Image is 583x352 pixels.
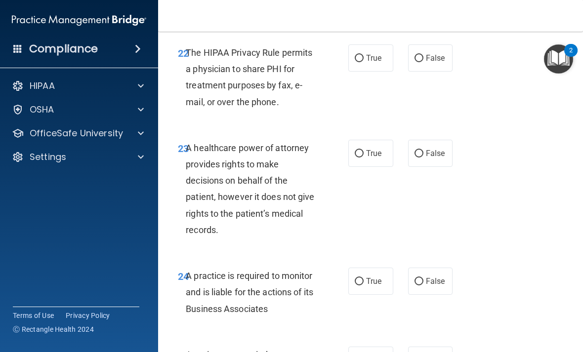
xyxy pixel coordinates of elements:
img: PMB logo [12,10,146,30]
input: True [355,150,364,157]
input: False [415,150,423,157]
a: Terms of Use [13,311,54,320]
div: 2 [569,50,573,63]
a: Settings [12,151,144,163]
span: The HIPAA Privacy Rule permits a physician to share PHI for treatment purposes by fax, e-mail, or... [186,47,312,107]
p: OfficeSafe University [30,127,123,139]
span: 22 [178,47,189,59]
span: True [366,53,381,63]
a: OfficeSafe University [12,127,144,139]
a: OSHA [12,104,144,116]
span: A healthcare power of attorney provides rights to make decisions on behalf of the patient, howeve... [186,143,314,235]
button: Open Resource Center, 2 new notifications [544,44,573,74]
input: True [355,278,364,285]
iframe: Drift Widget Chat Controller [534,284,571,321]
span: True [366,276,381,286]
span: 24 [178,271,189,282]
input: False [415,55,423,62]
a: HIPAA [12,80,144,92]
p: HIPAA [30,80,55,92]
span: True [366,149,381,158]
input: True [355,55,364,62]
h4: Compliance [29,42,98,56]
span: A practice is required to monitor and is liable for the actions of its Business Associates [186,271,313,313]
a: Privacy Policy [66,311,110,320]
span: 23 [178,143,189,155]
span: Ⓒ Rectangle Health 2024 [13,324,94,334]
p: Settings [30,151,66,163]
input: False [415,278,423,285]
span: False [426,149,445,158]
p: OSHA [30,104,54,116]
span: False [426,276,445,286]
span: False [426,53,445,63]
